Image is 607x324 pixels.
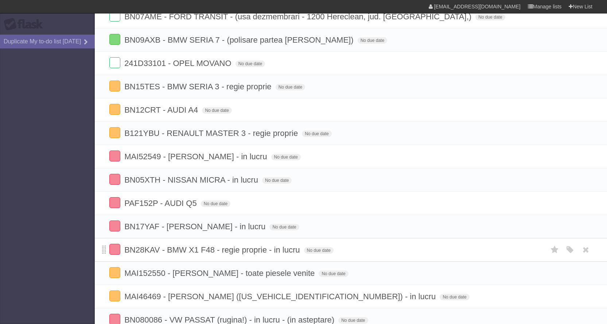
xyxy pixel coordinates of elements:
span: PAF152P - AUDI Q5 [124,199,199,208]
span: No due date [302,130,331,137]
span: BN17YAF - [PERSON_NAME] - in lucru [124,222,267,231]
span: No due date [338,317,368,324]
span: No due date [202,107,231,114]
label: Done [109,244,120,255]
span: No due date [358,37,387,44]
span: BN05XTH - NISSAN MICRA - in lucru [124,175,260,184]
label: Done [109,81,120,91]
span: BN09AXB - BMW SERIA 7 - (polisare partea [PERSON_NAME]) [124,35,355,44]
span: No due date [201,200,230,207]
span: No due date [236,60,265,67]
span: BN15TES - BMW SERIA 3 - regie proprie [124,82,273,91]
span: B121YBU - RENAULT MASTER 3 - regie proprie [124,129,300,138]
label: Done [109,290,120,301]
span: No due date [304,247,334,254]
label: Done [109,174,120,185]
span: BN07AME - FORD TRANSIT - (usa dezmembrari - 1200 Hereclean, jud. [GEOGRAPHIC_DATA],) [124,12,473,21]
span: No due date [319,270,348,277]
span: BN28KAV - BMW X1 F48 - regie proprie - in lucru [124,245,301,254]
span: No due date [262,177,292,184]
span: No due date [271,154,301,160]
label: Done [109,57,120,68]
span: MAI52549 - [PERSON_NAME] - in lucru [124,152,269,161]
span: No due date [475,14,505,20]
label: Done [109,34,120,45]
label: Done [109,220,120,231]
label: Done [109,127,120,138]
span: No due date [269,224,299,230]
label: Done [109,151,120,161]
span: No due date [276,84,305,90]
span: BN12CRT - AUDI A4 [124,105,200,114]
label: Done [109,104,120,115]
label: Done [109,11,120,22]
label: Star task [548,244,562,256]
span: MAI152550 - [PERSON_NAME] - toate piesele venite [124,269,316,278]
span: No due date [440,294,469,300]
label: Done [109,267,120,278]
div: Flask [4,18,47,31]
span: MAI46469 - [PERSON_NAME] ([US_VEHICLE_IDENTIFICATION_NUMBER]) - in lucru [124,292,437,301]
span: 241D33101 - OPEL MOVANO [124,59,233,68]
label: Done [109,197,120,208]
